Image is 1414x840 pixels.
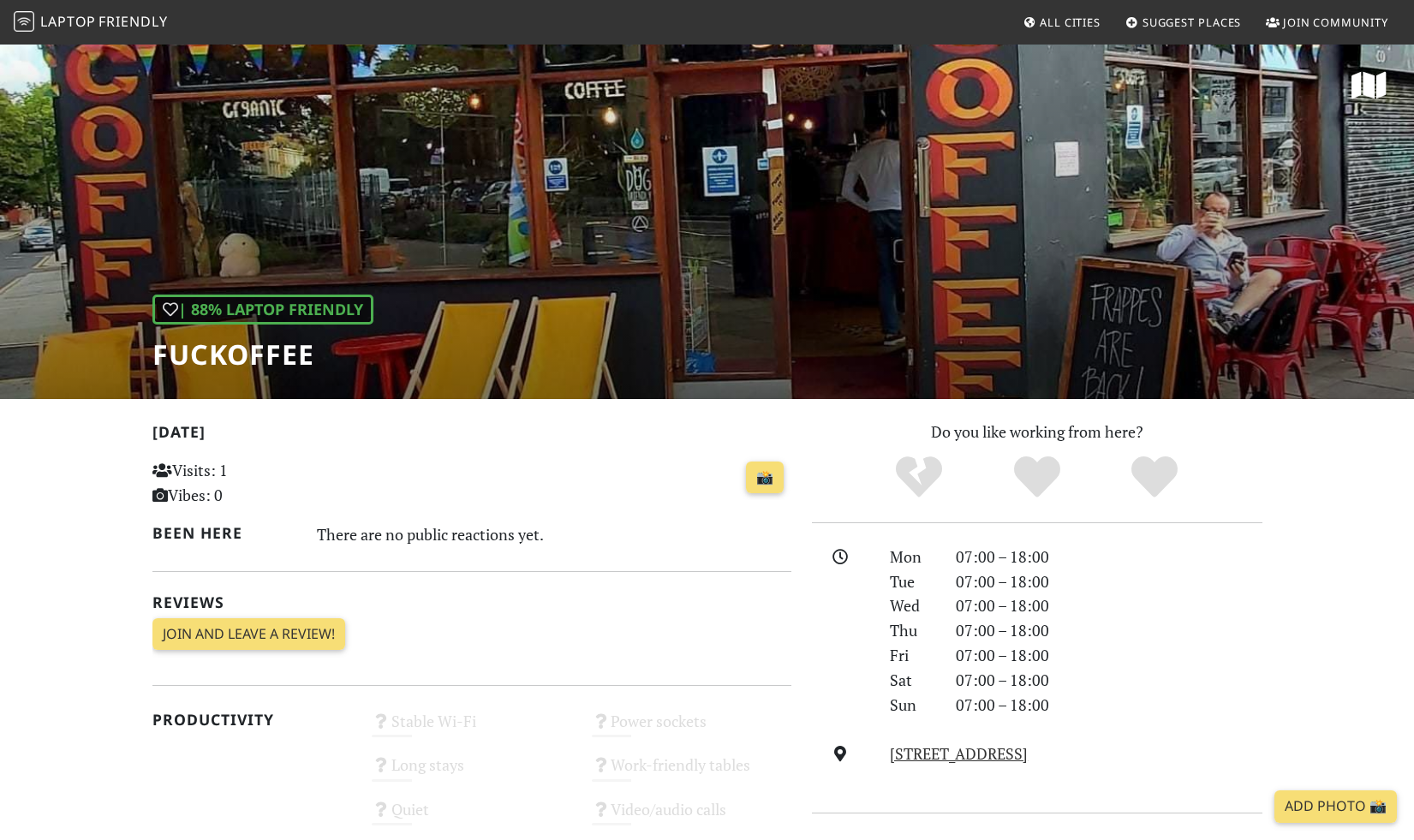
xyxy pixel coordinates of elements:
a: Suggest Places [1119,7,1249,38]
span: Friendly [98,12,167,31]
div: There are no public reactions yet. [317,521,791,548]
div: No [860,454,978,501]
a: [STREET_ADDRESS] [890,743,1028,764]
span: Join Community [1283,15,1388,30]
div: Long stays [361,751,582,795]
div: 07:00 – 18:00 [946,668,1273,693]
a: Join Community [1259,7,1395,38]
a: 📸 [746,462,784,494]
span: All Cities [1040,15,1101,30]
div: Fri [880,643,945,668]
div: 07:00 – 18:00 [946,693,1273,718]
div: Sat [880,668,945,693]
h1: Fuckoffee [152,338,373,371]
div: | 88% Laptop Friendly [152,295,373,325]
h2: Productivity [152,711,352,729]
div: Thu [880,618,945,643]
div: Quiet [361,795,582,839]
div: Wed [880,593,945,618]
div: Tue [880,569,945,594]
p: Do you like working from here? [812,420,1262,444]
a: LaptopFriendly LaptopFriendly [14,8,168,38]
div: Stable Wi-Fi [361,707,582,751]
a: Add Photo 📸 [1274,790,1397,823]
div: Work-friendly tables [582,751,802,795]
a: Join and leave a review! [152,618,345,651]
div: Power sockets [582,707,802,751]
div: Yes [978,454,1096,501]
div: Sun [880,693,945,718]
span: Laptop [40,12,96,31]
div: Video/audio calls [582,795,802,839]
p: Visits: 1 Vibes: 0 [152,458,352,508]
h2: Reviews [152,593,791,611]
a: All Cities [1016,7,1107,38]
div: Mon [880,545,945,569]
div: 07:00 – 18:00 [946,593,1273,618]
div: Definitely! [1095,454,1214,501]
div: 07:00 – 18:00 [946,569,1273,594]
div: 07:00 – 18:00 [946,545,1273,569]
h2: [DATE] [152,423,791,448]
span: Suggest Places [1143,15,1242,30]
img: LaptopFriendly [14,11,34,32]
div: 07:00 – 18:00 [946,618,1273,643]
h2: Been here [152,524,297,542]
div: 07:00 – 18:00 [946,643,1273,668]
